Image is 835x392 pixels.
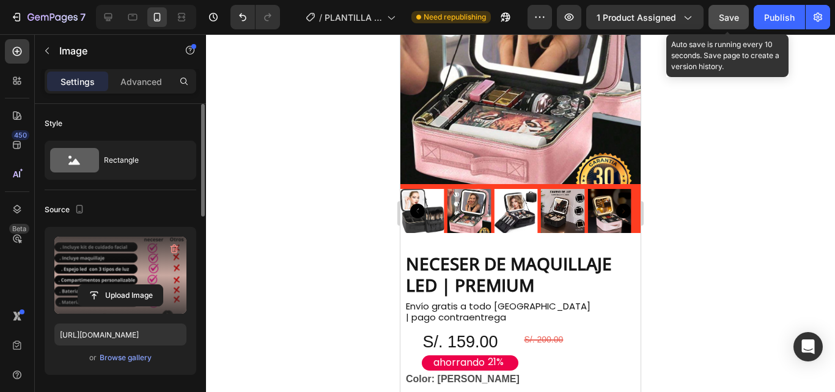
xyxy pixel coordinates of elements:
div: Source [45,202,87,218]
input: https://example.com/image.jpg [54,324,186,346]
div: Open Intercom Messenger [793,332,823,361]
span: Need republishing [424,12,486,23]
span: Save [719,12,739,23]
p: Image [59,43,163,58]
button: Publish [754,5,805,29]
button: Upload Image [78,284,163,306]
button: 1 product assigned [586,5,704,29]
div: Beta [9,224,29,234]
div: Browse gallery [100,352,152,363]
div: Rectangle [104,146,178,174]
button: 7 [5,5,91,29]
div: Undo/Redo [230,5,280,29]
span: 1 product assigned [597,11,676,24]
span: PLANTILLA LANDING [325,11,382,24]
div: Style [45,118,62,129]
span: / [319,11,322,24]
div: 450 [12,130,29,140]
p: Advanced [120,75,162,88]
button: Browse gallery [99,352,152,364]
iframe: Design area [400,34,641,392]
button: Save [708,5,749,29]
p: Settings [61,75,95,88]
div: Publish [764,11,795,24]
p: 7 [80,10,86,24]
span: or [89,350,97,365]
